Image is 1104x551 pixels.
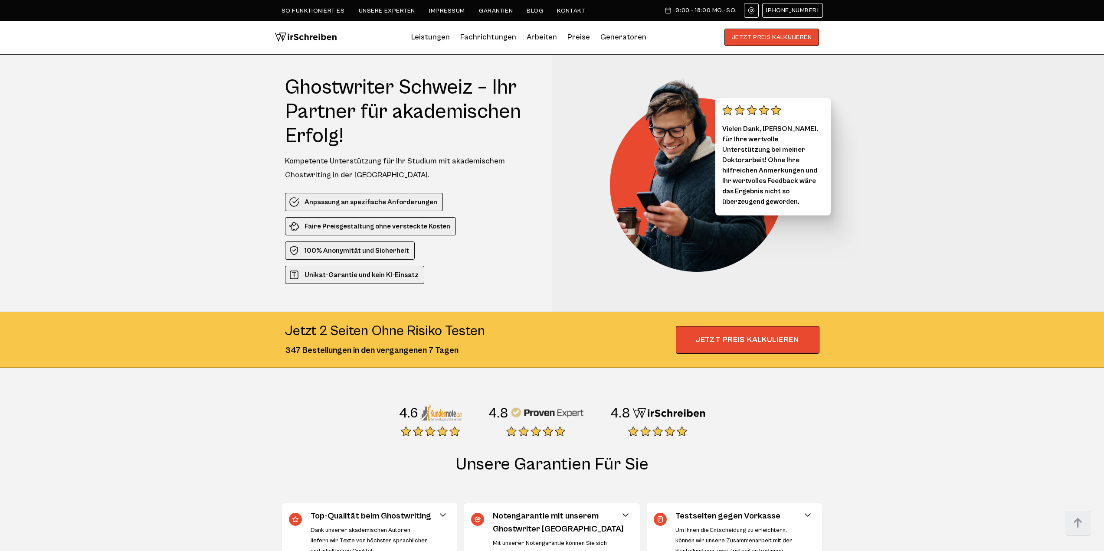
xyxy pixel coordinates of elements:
img: Unikat-Garantie und kein KI-Einsatz [289,270,299,280]
img: Notengarantie mit unserem Ghostwriter Schweiz [471,513,484,526]
a: Preise [567,33,590,42]
h3: Top-Qualität beim Ghostwriting [311,510,445,523]
a: Garantien [479,7,513,14]
span: 9:00 - 18:00 Mo.-So. [675,7,737,14]
img: stars [628,426,687,437]
button: JETZT PREIS KALKULIEREN [724,29,819,46]
li: Unikat-Garantie und kein KI-Einsatz [285,266,424,284]
div: 4.8 [488,405,508,422]
img: Email [748,7,755,14]
li: 100% Anonymität und Sicherheit [285,241,415,260]
a: Blog [527,7,543,14]
img: logo wirschreiben [275,29,337,46]
h3: Testseiten gegen Vorkasse [675,510,810,523]
img: stars [506,426,565,437]
img: stars [722,105,781,115]
a: Unsere Experten [359,7,415,14]
a: Impressum [429,7,465,14]
a: [PHONE_NUMBER] [762,3,823,18]
div: Vielen Dank, [PERSON_NAME], für Ihre wertvolle Unterstützung bei meiner Doktorarbeit! Ohne Ihre h... [715,98,831,215]
h3: Notengarantie mit unserem Ghostwriter [GEOGRAPHIC_DATA] [493,510,627,536]
img: Top-Qualität beim Ghostwriting [289,513,302,526]
span: [PHONE_NUMBER] [766,7,819,14]
img: Ghostwriter Schweiz – Ihr Partner für akademischen Erfolg! [610,75,796,272]
a: Arbeiten [527,30,557,44]
a: So funktioniert es [282,7,345,14]
span: JETZT PREIS KALKULIEREN [676,326,819,354]
img: Schedule [664,7,672,14]
img: Testseiten gegen Vorkasse [654,513,667,526]
a: Generatoren [600,30,646,44]
div: 347 Bestellungen in den vergangenen 7 Tagen [285,344,485,357]
a: Fachrichtungen [460,30,516,44]
img: stars [401,426,460,437]
img: Kundennote [420,404,462,421]
img: Faire Preisgestaltung ohne versteckte Kosten [289,221,299,231]
div: Jetzt 2 seiten ohne risiko testen [285,323,485,340]
div: Kompetente Unterstützung für Ihr Studium mit akademischem Ghostwriting in der [GEOGRAPHIC_DATA]. [285,154,536,182]
img: 100% Anonymität und Sicherheit [289,245,299,256]
div: 4.6 [399,405,418,422]
li: Faire Preisgestaltung ohne versteckte Kosten [285,217,456,235]
li: Anpassung an spezifische Anforderungen [285,193,443,211]
img: Anpassung an spezifische Anforderungen [289,197,299,207]
h2: Unsere Garantien für Sie [282,454,823,492]
a: Kontakt [557,7,585,14]
h1: Ghostwriter Schweiz – Ihr Partner für akademischen Erfolg! [285,75,536,148]
img: button top [1065,510,1091,536]
div: 4.8 [610,405,630,422]
a: Leistungen [411,30,450,44]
